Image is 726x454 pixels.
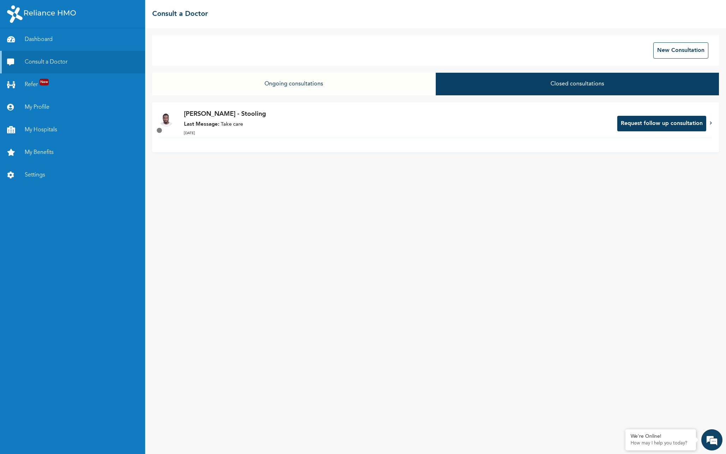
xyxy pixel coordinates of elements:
div: Minimize live chat window [116,4,133,20]
p: Take care [184,121,610,129]
span: We're online! [41,100,97,171]
button: Ongoing consultations [152,73,435,95]
img: d_794563401_company_1708531726252_794563401 [13,35,29,53]
button: New Consultation [653,42,708,59]
h2: Consult a Doctor [152,9,208,19]
img: Doctor [159,113,173,127]
p: [DATE] [184,131,610,136]
p: How may I help you today? [631,441,691,446]
span: Conversation [4,252,69,257]
p: [PERSON_NAME] - Stooling [184,109,610,119]
img: RelianceHMO's Logo [7,5,76,23]
strong: Last Message: [184,122,219,127]
span: New [40,79,49,85]
div: Chat with us now [37,40,119,49]
div: We're Online! [631,434,691,440]
div: FAQs [69,239,135,261]
button: Closed consultations [436,73,719,95]
button: Request follow up consultation [617,116,706,131]
textarea: Type your message and hit 'Enter' [4,215,135,239]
